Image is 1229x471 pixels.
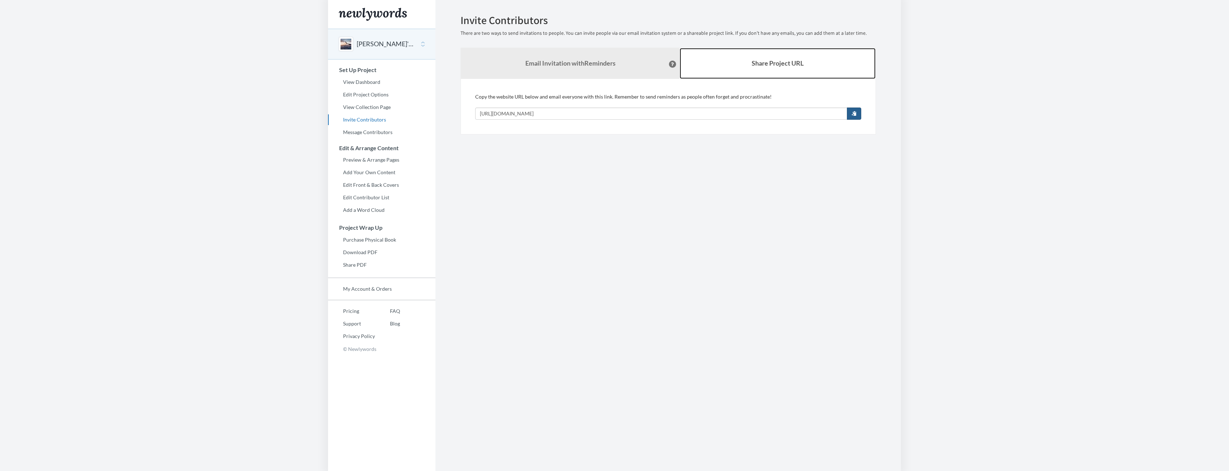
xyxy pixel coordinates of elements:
h3: Edit & Arrange Content [328,145,435,151]
a: Add a Word Cloud [328,205,435,215]
div: Copy the website URL below and email everyone with this link. Remember to send reminders as peopl... [475,93,861,120]
img: Newlywords logo [339,8,407,21]
strong: Email Invitation with Reminders [525,59,616,67]
a: Privacy Policy [328,331,375,342]
p: © Newlywords [328,343,435,355]
a: Message Contributors [328,127,435,138]
a: Share PDF [328,260,435,270]
a: FAQ [375,306,400,317]
a: Download PDF [328,247,435,258]
a: View Dashboard [328,77,435,87]
a: Support [328,318,375,329]
h3: Set Up Project [328,67,435,73]
a: Purchase Physical Book [328,234,435,245]
h2: Invite Contributors [461,14,876,26]
a: Edit Project Options [328,89,435,100]
button: [PERSON_NAME]'s Farewell [357,39,415,49]
b: Share Project URL [752,59,804,67]
a: Blog [375,318,400,329]
a: Edit Front & Back Covers [328,180,435,190]
p: There are two ways to send invitations to people. You can invite people via our email invitation ... [461,30,876,37]
a: My Account & Orders [328,284,435,294]
a: Pricing [328,306,375,317]
a: Invite Contributors [328,114,435,125]
h3: Project Wrap Up [328,224,435,231]
span: Support [14,5,40,11]
a: Preview & Arrange Pages [328,154,435,165]
a: View Collection Page [328,102,435,113]
a: Edit Contributor List [328,192,435,203]
a: Add Your Own Content [328,167,435,178]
